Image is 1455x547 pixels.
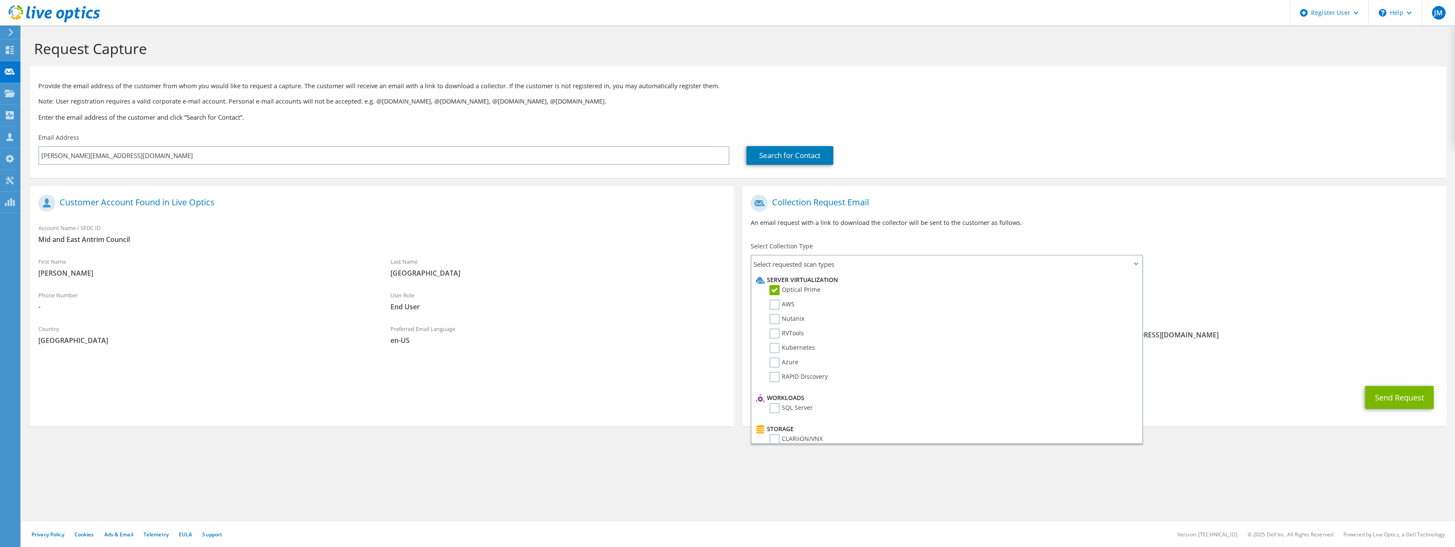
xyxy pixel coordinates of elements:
div: Phone Number [30,286,382,316]
a: Cookies [75,531,94,538]
h1: Request Capture [34,40,1438,58]
li: © 2025 Dell Inc. All Rights Reserved [1248,531,1333,538]
label: Kubernetes [769,343,815,353]
label: AWS [769,299,795,310]
span: Mid and East Antrim Council [38,235,725,244]
p: Provide the email address of the customer from whom you would like to request a capture. The cust... [38,81,1438,91]
svg: \n [1379,9,1386,17]
p: An email request with a link to download the collector will be sent to the customer as follows. [751,218,1438,227]
div: Country [30,320,382,349]
label: SQL Server [769,403,813,413]
span: [EMAIL_ADDRESS][DOMAIN_NAME] [1103,330,1438,340]
button: Send Request [1365,386,1434,409]
h3: Enter the email address of the customer and click “Search for Contact”. [38,112,1438,122]
div: Sender & From [1094,314,1446,344]
span: Select requested scan types [752,256,1141,273]
div: CC & Reply To [742,348,1446,377]
a: Support [202,531,222,538]
a: Telemetry [143,531,169,538]
div: Requested Collections [742,276,1446,310]
span: - [38,302,373,311]
label: CLARiiON/VNX [769,434,823,444]
h1: Customer Account Found in Live Optics [38,195,721,212]
label: Email Address [38,133,79,142]
div: User Role [382,286,734,316]
a: Privacy Policy [32,531,64,538]
span: JM [1432,6,1446,20]
li: Storage [754,424,1137,434]
li: Powered by Live Optics, a Dell Technology [1343,531,1445,538]
span: [PERSON_NAME] [38,268,373,278]
a: EULA [179,531,192,538]
h1: Collection Request Email [751,195,1433,212]
div: Account Name / SFDC ID [30,219,734,248]
div: First Name [30,253,382,282]
li: Version: [TECHNICAL_ID] [1177,531,1237,538]
p: Note: User registration requires a valid corporate e-mail account. Personal e-mail accounts will ... [38,97,1438,106]
label: Select Collection Type [751,242,813,250]
span: en-US [390,336,726,345]
a: Search for Contact [746,146,833,165]
label: RVTools [769,328,804,339]
li: Workloads [754,393,1137,403]
label: RAPID Discovery [769,372,828,382]
a: Ads & Email [104,531,133,538]
div: Last Name [382,253,734,282]
div: To [742,314,1094,344]
div: Preferred Email Language [382,320,734,349]
label: Nutanix [769,314,804,324]
span: [GEOGRAPHIC_DATA] [390,268,726,278]
label: Azure [769,357,798,368]
li: Server Virtualization [754,275,1137,285]
label: Optical Prime [769,285,821,295]
span: [GEOGRAPHIC_DATA] [38,336,373,345]
span: End User [390,302,726,311]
